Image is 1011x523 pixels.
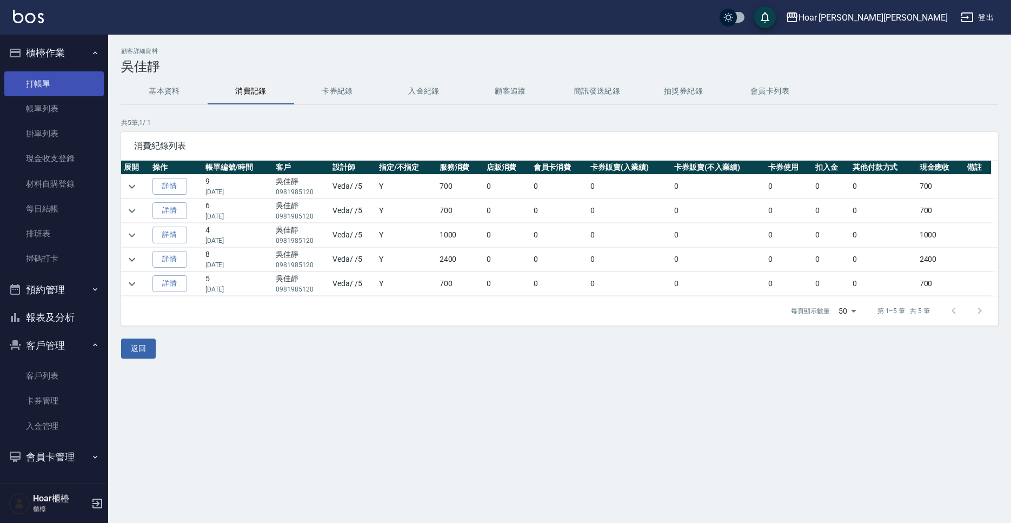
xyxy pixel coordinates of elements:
[152,275,187,292] a: 詳情
[850,161,917,175] th: 其他付款方式
[276,260,327,270] p: 0981985120
[917,272,964,296] td: 700
[4,443,104,471] button: 會員卡管理
[766,175,813,198] td: 0
[484,175,531,198] td: 0
[134,141,985,151] span: 消費紀錄列表
[531,199,588,223] td: 0
[276,284,327,294] p: 0981985120
[554,78,640,104] button: 簡訊發送紀錄
[437,272,484,296] td: 700
[152,178,187,195] a: 詳情
[124,251,140,268] button: expand row
[4,39,104,67] button: 櫃檯作業
[124,276,140,292] button: expand row
[588,272,671,296] td: 0
[484,161,531,175] th: 店販消費
[276,211,327,221] p: 0981985120
[813,161,850,175] th: 扣入金
[150,161,203,175] th: 操作
[813,223,850,247] td: 0
[4,221,104,246] a: 排班表
[531,248,588,272] td: 0
[9,493,30,514] img: Person
[121,48,998,55] h2: 顧客詳細資料
[4,303,104,332] button: 報表及分析
[791,306,830,316] p: 每頁顯示數量
[4,388,104,413] a: 卡券管理
[531,272,588,296] td: 0
[124,203,140,219] button: expand row
[208,78,294,104] button: 消費記錄
[437,248,484,272] td: 2400
[4,276,104,304] button: 預約管理
[330,175,376,198] td: Veda / /5
[917,248,964,272] td: 2400
[4,332,104,360] button: 客戶管理
[917,161,964,175] th: 現金應收
[121,118,998,128] p: 共 5 筆, 1 / 1
[121,59,998,74] h3: 吳佳靜
[205,284,270,294] p: [DATE]
[437,223,484,247] td: 1000
[273,272,330,296] td: 吳佳靜
[964,161,991,175] th: 備註
[152,202,187,219] a: 詳情
[33,504,88,514] p: 櫃檯
[588,175,671,198] td: 0
[124,178,140,195] button: expand row
[917,223,964,247] td: 1000
[205,187,270,197] p: [DATE]
[727,78,813,104] button: 會員卡列表
[799,11,948,24] div: Hoar [PERSON_NAME][PERSON_NAME]
[437,175,484,198] td: 700
[276,187,327,197] p: 0981985120
[376,199,437,223] td: Y
[376,248,437,272] td: Y
[376,223,437,247] td: Y
[4,246,104,271] a: 掃碼打卡
[4,121,104,146] a: 掛單列表
[376,161,437,175] th: 指定/不指定
[381,78,467,104] button: 入金紀錄
[203,248,273,272] td: 8
[330,248,376,272] td: Veda / /5
[588,248,671,272] td: 0
[834,296,860,326] div: 50
[531,223,588,247] td: 0
[203,161,273,175] th: 帳單編號/時間
[273,223,330,247] td: 吳佳靜
[850,223,917,247] td: 0
[152,251,187,268] a: 詳情
[484,248,531,272] td: 0
[813,175,850,198] td: 0
[203,223,273,247] td: 4
[203,199,273,223] td: 6
[671,175,766,198] td: 0
[671,161,766,175] th: 卡券販賣(不入業績)
[124,227,140,243] button: expand row
[273,248,330,272] td: 吳佳靜
[850,272,917,296] td: 0
[205,211,270,221] p: [DATE]
[376,272,437,296] td: Y
[877,306,930,316] p: 第 1–5 筆 共 5 筆
[4,71,104,96] a: 打帳單
[781,6,952,29] button: Hoar [PERSON_NAME][PERSON_NAME]
[4,414,104,439] a: 入金管理
[531,175,588,198] td: 0
[294,78,381,104] button: 卡券紀錄
[4,196,104,221] a: 每日結帳
[4,363,104,388] a: 客戶列表
[531,161,588,175] th: 會員卡消費
[813,248,850,272] td: 0
[484,223,531,247] td: 0
[671,248,766,272] td: 0
[640,78,727,104] button: 抽獎券紀錄
[273,199,330,223] td: 吳佳靜
[330,161,376,175] th: 設計師
[467,78,554,104] button: 顧客追蹤
[437,199,484,223] td: 700
[273,175,330,198] td: 吳佳靜
[588,199,671,223] td: 0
